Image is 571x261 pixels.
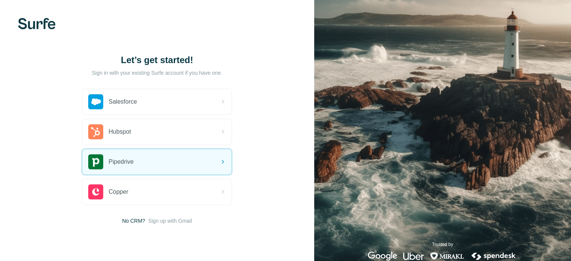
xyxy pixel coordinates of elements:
img: pipedrive's logo [88,154,103,169]
h1: Let’s get started! [82,54,232,66]
img: google's logo [368,252,397,261]
p: Sign in with your existing Surfe account if you have one. [92,69,222,77]
img: salesforce's logo [88,94,103,109]
span: Salesforce [108,97,137,106]
button: Sign up with Gmail [148,217,192,225]
img: mirakl's logo [430,252,464,261]
img: Surfe's logo [18,18,56,29]
span: Pipedrive [108,157,134,166]
img: copper's logo [88,184,103,199]
img: hubspot's logo [88,124,103,139]
img: uber's logo [403,252,424,261]
span: Copper [108,187,128,196]
span: No CRM? [122,217,145,225]
p: Trusted by [432,241,453,248]
span: Hubspot [108,127,131,136]
img: spendesk's logo [470,252,517,261]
